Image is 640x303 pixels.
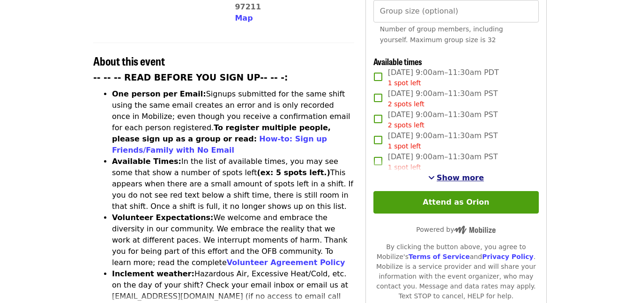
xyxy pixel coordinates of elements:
[409,253,470,260] a: Terms of Service
[257,168,330,177] strong: (ex: 5 spots left.)
[454,226,496,234] img: Powered by Mobilize
[373,191,539,214] button: Attend as Orion
[416,226,496,233] span: Powered by
[112,156,354,212] li: In the list of available times, you may see some that show a number of spots left This appears wh...
[388,163,421,171] span: 1 spot left
[93,52,165,69] span: About this event
[388,130,498,151] span: [DATE] 9:00am–11:30am PST
[388,88,498,109] span: [DATE] 9:00am–11:30am PST
[373,242,539,301] div: By clicking the button above, you agree to Mobilize's and . Mobilize is a service provider and wi...
[388,142,421,150] span: 1 spot left
[112,157,181,166] strong: Available Times:
[388,121,424,129] span: 2 spots left
[227,258,345,267] a: Volunteer Agreement Policy
[388,79,421,87] span: 1 spot left
[112,212,354,268] li: We welcome and embrace the diversity in our community. We embrace the reality that we work at dif...
[112,213,214,222] strong: Volunteer Expectations:
[388,100,424,108] span: 2 spots left
[112,123,331,143] strong: To register multiple people, please sign up as a group or read:
[373,55,422,67] span: Available times
[428,172,484,184] button: See more timeslots
[112,134,327,155] a: How-to: Sign up Friends/Family with No Email
[235,13,253,24] button: Map
[437,173,484,182] span: Show more
[482,253,534,260] a: Privacy Policy
[388,67,499,88] span: [DATE] 9:00am–11:30am PDT
[235,14,253,22] span: Map
[112,269,194,278] strong: Inclement weather:
[380,25,503,44] span: Number of group members, including yourself. Maximum group size is 32
[112,89,206,98] strong: One person per Email:
[93,73,288,82] strong: -- -- -- READ BEFORE YOU SIGN UP-- -- -:
[112,89,354,156] li: Signups submitted for the same shift using the same email creates an error and is only recorded o...
[388,109,498,130] span: [DATE] 9:00am–11:30am PST
[388,151,498,172] span: [DATE] 9:00am–11:30am PST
